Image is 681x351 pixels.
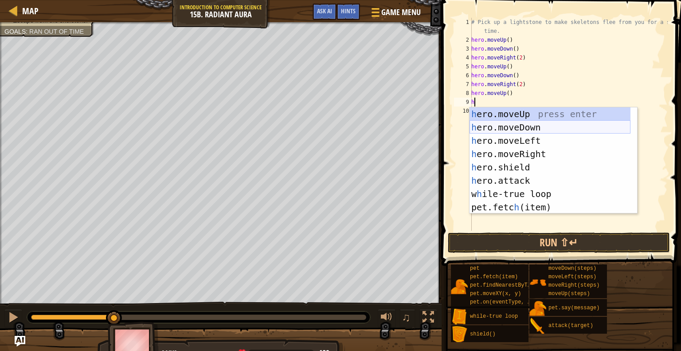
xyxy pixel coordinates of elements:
div: 5 [454,62,472,71]
span: Ran out of time [29,28,84,35]
span: Hints [341,7,356,15]
span: pet.on(eventType, handler) [470,299,553,305]
div: 10 [454,106,472,115]
span: moveDown(steps) [548,265,596,272]
span: Ask AI [317,7,332,15]
div: 8 [454,89,472,98]
span: pet.moveXY(x, y) [470,291,521,297]
img: portrait.png [451,326,468,343]
span: : [26,28,29,35]
span: pet.findNearestByType(type) [470,282,556,288]
div: 2 [454,35,472,44]
button: Ctrl + P: Pause [4,309,22,327]
button: Toggle fullscreen [419,309,437,327]
span: pet.fetch(item) [470,274,518,280]
img: portrait.png [451,278,468,295]
span: ♫ [402,311,411,324]
img: portrait.png [451,308,468,325]
a: Map [18,5,39,17]
button: ♫ [400,309,415,327]
button: Adjust volume [378,309,395,327]
div: 3 [454,44,472,53]
div: 9 [454,98,472,106]
div: 7 [454,80,472,89]
span: moveRight(steps) [548,282,599,288]
span: moveLeft(steps) [548,274,596,280]
img: portrait.png [529,318,546,335]
span: Map [22,5,39,17]
div: 6 [454,71,472,80]
span: while-true loop [470,313,518,319]
span: Game Menu [381,7,421,18]
img: portrait.png [529,300,546,317]
span: pet [470,265,480,272]
span: attack(target) [548,323,593,329]
button: Run ⇧↵ [448,233,670,253]
button: Ask AI [15,336,25,347]
span: Goals [4,28,26,35]
div: 4 [454,53,472,62]
span: moveUp(steps) [548,291,590,297]
button: Game Menu [364,4,426,24]
span: pet.say(message) [548,305,599,311]
img: portrait.png [529,274,546,291]
div: 1 [454,18,472,35]
span: shield() [470,331,496,337]
button: Ask AI [313,4,337,20]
